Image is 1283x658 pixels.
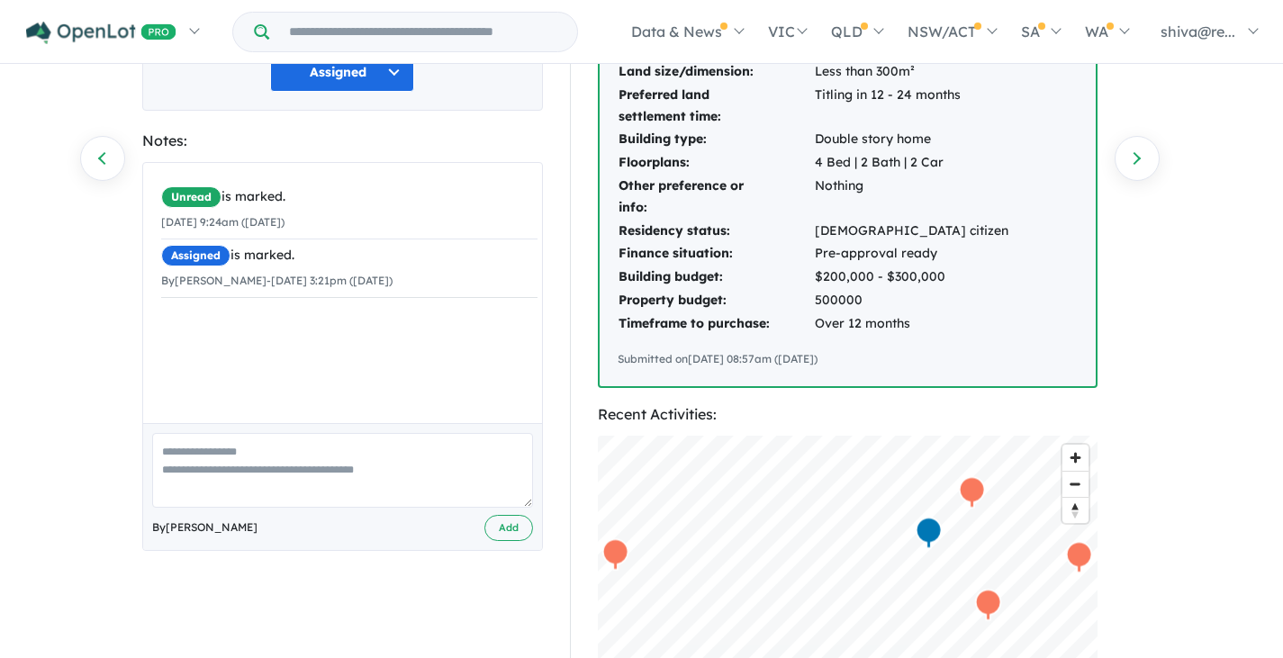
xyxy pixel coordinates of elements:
[618,312,814,336] td: Timeframe to purchase:
[484,515,533,541] button: Add
[1062,497,1089,523] button: Reset bearing to north
[618,175,814,220] td: Other preference or info:
[161,186,538,208] div: is marked.
[1062,472,1089,497] span: Zoom out
[161,215,285,229] small: [DATE] 9:24am ([DATE])
[1062,445,1089,471] button: Zoom in
[618,350,1078,368] div: Submitted on [DATE] 08:57am ([DATE])
[814,151,1025,175] td: 4 Bed | 2 Bath | 2 Car
[152,518,258,536] span: By [PERSON_NAME]
[814,312,1025,336] td: Over 12 months
[161,186,221,208] span: Unread
[814,289,1025,312] td: 500000
[618,242,814,266] td: Finance situation:
[814,175,1025,220] td: Nothing
[618,266,814,289] td: Building budget:
[814,128,1025,151] td: Double story home
[273,13,574,51] input: Try estate name, suburb, builder or developer
[161,245,538,266] div: is marked.
[618,151,814,175] td: Floorplans:
[958,475,985,509] div: Map marker
[814,242,1025,266] td: Pre-approval ready
[814,266,1025,289] td: $200,000 - $300,000
[814,220,1025,243] td: [DEMOGRAPHIC_DATA] citizen
[1062,498,1089,523] span: Reset bearing to north
[618,128,814,151] td: Building type:
[1065,540,1092,573] div: Map marker
[618,220,814,243] td: Residency status:
[161,274,393,287] small: By [PERSON_NAME] - [DATE] 3:21pm ([DATE])
[618,60,814,84] td: Land size/dimension:
[142,129,543,153] div: Notes:
[26,22,176,44] img: Openlot PRO Logo White
[618,84,814,129] td: Preferred land settlement time:
[601,537,628,571] div: Map marker
[618,289,814,312] td: Property budget:
[814,84,1025,129] td: Titling in 12 - 24 months
[270,53,414,92] button: Assigned
[1062,471,1089,497] button: Zoom out
[1161,23,1235,41] span: shiva@re...
[161,245,230,266] span: Assigned
[915,516,942,549] div: Map marker
[598,402,1098,427] div: Recent Activities:
[974,588,1001,621] div: Map marker
[814,60,1025,84] td: Less than 300m²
